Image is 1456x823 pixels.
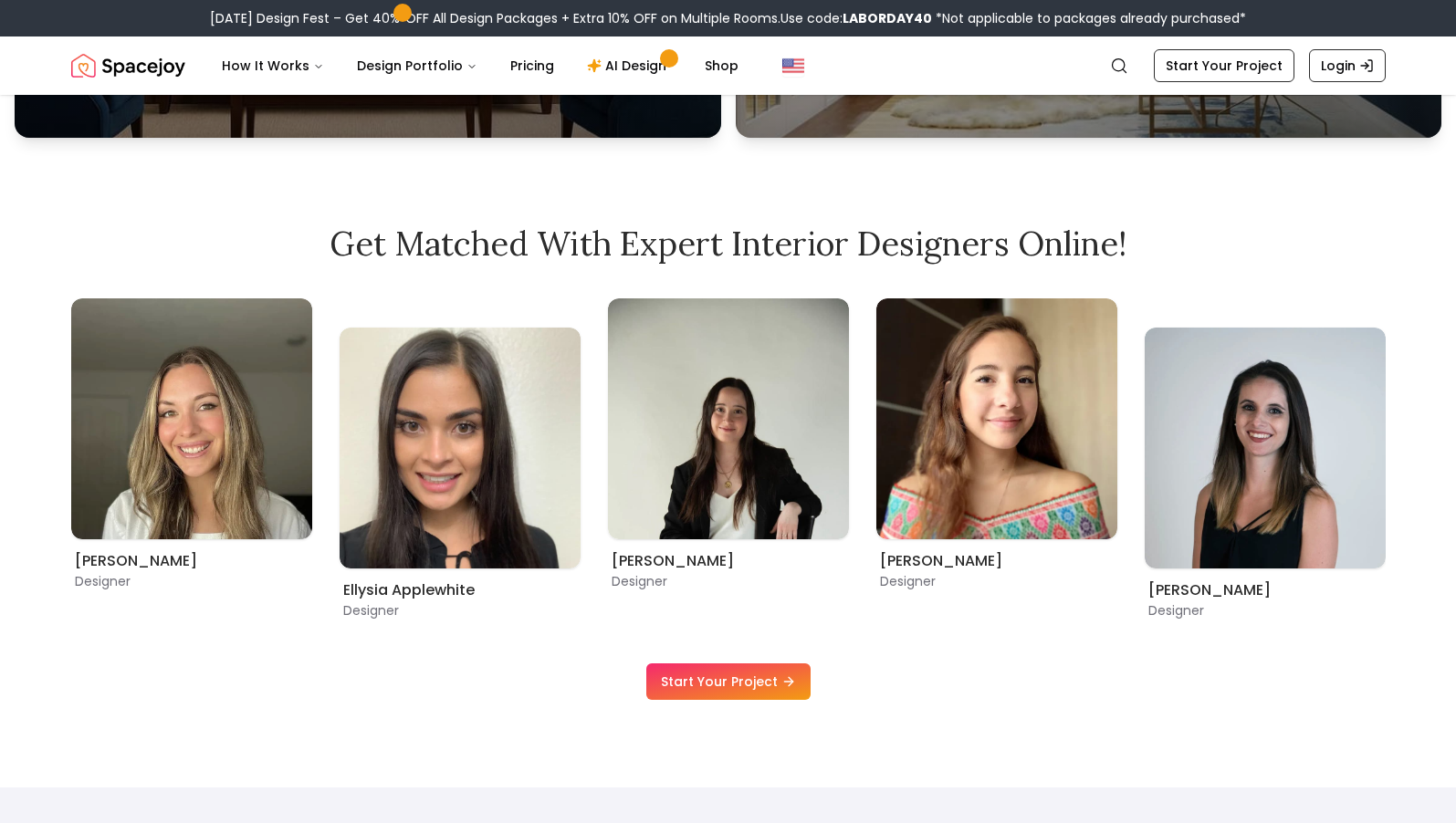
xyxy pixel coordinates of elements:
h6: Ellysia Applewhite [343,579,577,601]
nav: Main [207,47,753,84]
button: How It Works [207,47,339,84]
a: Spacejoy [71,47,185,84]
p: Designer [343,601,577,620]
h6: [PERSON_NAME] [75,550,309,572]
div: 9 / 9 [608,298,849,561]
div: [DATE] Design Fest – Get 40% OFF All Design Packages + Extra 10% OFF on Multiple Rooms. [210,9,1246,27]
p: Designer [880,572,1114,590]
h6: [PERSON_NAME] [612,550,845,572]
h6: [PERSON_NAME] [880,550,1114,572]
img: Maria Castillero [876,298,1117,539]
nav: Global [71,36,1386,95]
div: 7 / 9 [71,298,312,561]
img: Ellysia Applewhite [340,328,581,568]
a: AI Design [572,47,686,84]
a: Start Your Project [1154,49,1294,82]
img: United States [782,55,804,77]
span: Use code: [780,9,932,27]
a: Shop [690,47,753,84]
a: Login [1309,49,1386,82]
h6: [PERSON_NAME] [1148,579,1382,601]
p: Designer [75,572,309,590]
b: LABORDAY40 [843,9,932,27]
img: Sarah Nelson [71,298,312,539]
img: Angela Amore [1145,328,1386,568]
span: *Not applicable to packages already purchased* [932,9,1246,27]
div: 8 / 9 [340,298,581,620]
p: Designer [1148,601,1382,620]
a: Start Your Project [646,663,811,700]
img: Grazia Decanini [608,298,849,539]
button: Design Portfolio [342,47,492,84]
img: Spacejoy Logo [71,47,185,84]
h2: Get Matched with Expert Interior Designers Online! [71,225,1386,262]
div: 2 / 9 [1145,298,1386,620]
div: 1 / 9 [876,298,1117,561]
div: Carousel [71,298,1386,620]
p: Designer [612,572,845,590]
a: Pricing [496,47,569,84]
